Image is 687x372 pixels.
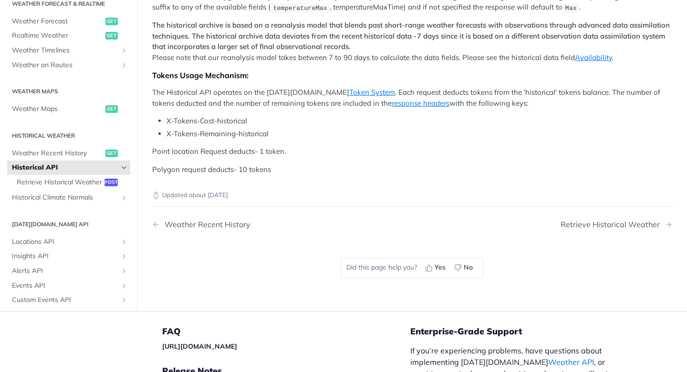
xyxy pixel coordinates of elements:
[152,211,672,239] nav: Pagination Controls
[392,99,449,108] a: response headers
[7,220,130,229] h2: [DATE][DOMAIN_NAME] API
[7,161,130,175] a: Historical APIHide subpages for Historical API
[152,164,672,175] p: Polygon request deducts- 10 tokens
[12,251,118,261] span: Insights API
[120,61,128,69] button: Show subpages for Weather on Routes
[7,308,130,322] a: On-Demand EventsShow subpages for On-Demand Events
[7,235,130,249] a: Locations APIShow subpages for Locations API
[17,178,102,187] span: Retrieve Historical Weather
[7,29,130,43] a: Realtime Weatherget
[410,326,634,337] h5: Enterprise-Grade Support
[435,262,446,272] span: Yes
[7,43,130,58] a: Weather TimelinesShow subpages for Weather Timelines
[12,31,103,40] span: Realtime Weather
[12,104,103,114] span: Weather Maps
[120,252,128,260] button: Show subpages for Insights API
[561,220,672,229] a: Next Page: Retrieve Historical Weather
[12,17,103,26] span: Weather Forecast
[120,282,128,290] button: Show subpages for Events API
[120,164,128,171] button: Hide subpages for Historical API
[451,261,478,275] button: No
[561,220,665,229] div: Retrieve Historical Weather
[152,87,672,109] p: The Historical API operates on the [DATE][DOMAIN_NAME] . Each request deducts tokens from the 'hi...
[152,220,375,229] a: Previous Page: Weather Recent History
[7,58,130,72] a: Weather on RoutesShow subpages for Weather on Routes
[12,193,118,202] span: Historical Climate Normals
[7,264,130,278] a: Alerts APIShow subpages for Alerts API
[105,32,118,40] span: get
[120,267,128,275] button: Show subpages for Alerts API
[7,191,130,205] a: Historical Climate NormalsShow subpages for Historical Climate Normals
[167,129,672,140] li: X-Tokens-Remaining-historical
[7,249,130,263] a: Insights APIShow subpages for Insights API
[575,53,612,62] a: Availability
[548,357,594,367] a: Weather API
[341,258,483,278] div: Did this page help you?
[12,295,118,305] span: Custom Events API
[152,146,672,157] p: Point location Request deducts- 1 token.
[105,18,118,25] span: get
[7,131,130,140] h2: Historical Weather
[120,238,128,246] button: Show subpages for Locations API
[12,237,118,247] span: Locations API
[12,310,118,320] span: On-Demand Events
[12,60,118,70] span: Weather on Routes
[120,47,128,54] button: Show subpages for Weather Timelines
[162,342,237,351] a: [URL][DOMAIN_NAME]
[12,175,130,190] a: Retrieve Historical Weatherpost
[167,116,672,127] li: X-Tokens-Cost-historical
[12,46,118,55] span: Weather Timelines
[104,179,118,186] span: post
[273,4,327,11] span: temperatureMax
[152,20,672,63] p: Please note that our reanalysis model takes between 7 to 90 days to calculate the data fields. Pl...
[12,148,103,158] span: Weather Recent History
[105,105,118,113] span: get
[105,149,118,157] span: get
[12,163,118,172] span: Historical API
[160,220,250,229] div: Weather Recent History
[152,70,672,80] div: Tokens Usage Mechanism:
[7,102,130,116] a: Weather Mapsget
[152,20,670,51] strong: The historical archive is based on a reanalysis model that blends past short-range weather foreca...
[120,296,128,304] button: Show subpages for Custom Events API
[7,293,130,307] a: Custom Events APIShow subpages for Custom Events API
[152,191,672,200] p: Updated about [DATE]
[349,88,395,97] a: Token System
[422,261,451,275] button: Yes
[12,281,118,291] span: Events API
[162,326,410,337] h5: FAQ
[120,311,128,319] button: Show subpages for On-Demand Events
[120,194,128,201] button: Show subpages for Historical Climate Normals
[565,4,577,11] span: Max
[7,87,130,96] h2: Weather Maps
[464,262,473,272] span: No
[7,146,130,160] a: Weather Recent Historyget
[7,279,130,293] a: Events APIShow subpages for Events API
[12,266,118,276] span: Alerts API
[7,14,130,29] a: Weather Forecastget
